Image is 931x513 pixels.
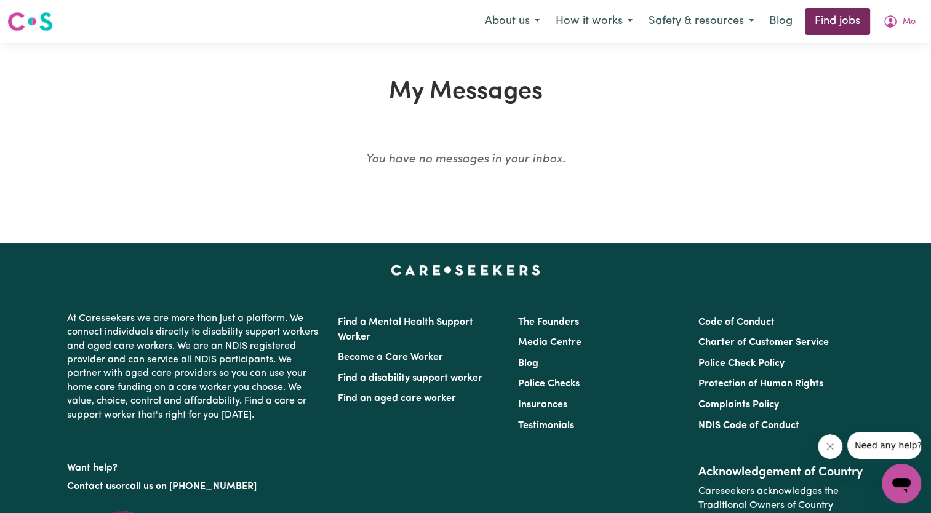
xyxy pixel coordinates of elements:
[125,482,257,491] a: call us on [PHONE_NUMBER]
[518,317,579,327] a: The Founders
[847,432,921,459] iframe: Message from company
[338,317,473,342] a: Find a Mental Health Support Worker
[518,421,574,431] a: Testimonials
[67,475,323,498] p: or
[391,265,540,275] a: Careseekers home page
[762,8,800,35] a: Blog
[903,15,916,29] span: Mo
[477,9,548,34] button: About us
[698,421,799,431] a: NDIS Code of Conduct
[518,400,567,410] a: Insurances
[698,338,829,348] a: Charter of Customer Service
[698,317,775,327] a: Code of Conduct
[518,379,580,389] a: Police Checks
[698,359,785,368] a: Police Check Policy
[698,400,779,410] a: Complaints Policy
[67,456,323,475] p: Want help?
[875,9,924,34] button: My Account
[518,359,538,368] a: Blog
[338,352,443,362] a: Become a Care Worker
[338,394,456,404] a: Find an aged care worker
[162,78,769,107] h1: My Messages
[67,307,323,427] p: At Careseekers we are more than just a platform. We connect individuals directly to disability su...
[805,8,870,35] a: Find jobs
[698,465,864,480] h2: Acknowledgement of Country
[641,9,762,34] button: Safety & resources
[7,10,53,33] img: Careseekers logo
[548,9,641,34] button: How it works
[7,9,74,18] span: Need any help?
[67,482,116,491] a: Contact us
[882,464,921,503] iframe: Button to launch messaging window
[366,154,565,165] em: You have no messages in your inbox.
[338,373,482,383] a: Find a disability support worker
[7,7,53,36] a: Careseekers logo
[518,338,581,348] a: Media Centre
[818,434,842,459] iframe: Close message
[698,379,823,389] a: Protection of Human Rights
